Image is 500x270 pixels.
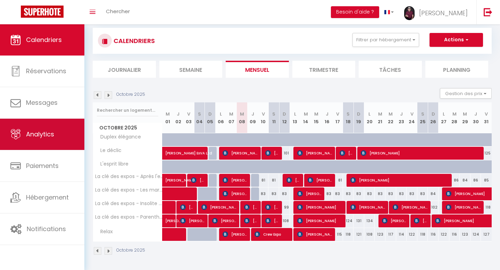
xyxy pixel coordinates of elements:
[26,161,59,170] span: Paiements
[419,9,468,17] span: [PERSON_NAME]
[375,228,385,241] div: 123
[162,174,173,187] a: [PERSON_NAME]
[297,228,333,241] span: [PERSON_NAME]
[223,228,248,241] span: [PERSON_NAME]
[417,102,428,133] th: 25
[268,102,279,133] th: 11
[116,91,145,98] p: Octobre 2025
[94,201,164,206] span: La clé des expos - Insolite style industriel
[162,102,173,133] th: 01
[378,111,382,117] abbr: M
[396,228,407,241] div: 114
[26,98,58,107] span: Messages
[439,102,449,133] th: 27
[297,187,322,200] span: [PERSON_NAME]
[279,147,290,160] div: 101
[332,174,343,187] div: 81
[262,111,265,117] abbr: V
[26,130,54,138] span: Analytics
[440,88,492,99] button: Gestion des prix
[407,102,417,133] th: 24
[166,111,170,117] abbr: M
[94,228,120,236] span: Relax
[237,102,248,133] th: 08
[407,228,417,241] div: 122
[481,228,492,241] div: 127
[414,214,428,227] span: [PERSON_NAME]
[449,102,460,133] th: 28
[407,187,417,200] div: 83
[332,228,343,241] div: 115
[460,228,470,241] div: 123
[396,187,407,200] div: 83
[226,61,289,78] li: Mensuel
[446,201,482,214] span: [PERSON_NAME]
[106,8,130,15] span: Chercher
[97,104,158,117] input: Rechercher un logement...
[439,228,449,241] div: 122
[481,147,492,160] div: 125
[353,228,364,241] div: 121
[340,146,354,160] span: [PERSON_NAME]
[361,146,483,160] span: [PERSON_NAME]
[180,214,205,227] span: [PERSON_NAME]
[220,111,222,117] abbr: L
[364,214,375,227] div: 134
[159,61,223,78] li: Semaine
[428,228,439,241] div: 116
[258,102,269,133] th: 10
[94,160,130,168] span: L'esprit libre
[331,6,379,18] button: Besoin d'aide ?
[400,111,403,117] abbr: J
[385,102,396,133] th: 22
[382,214,407,227] span: [PERSON_NAME]
[294,111,296,117] abbr: L
[26,193,69,202] span: Hébergement
[332,187,343,200] div: 83
[21,6,64,18] img: Super Booking
[359,61,422,78] li: Tâches
[208,111,212,117] abbr: D
[279,102,290,133] th: 12
[226,102,237,133] th: 07
[112,33,155,49] h3: CALENDRIERS
[27,225,66,233] span: Notifications
[265,214,280,227] span: [PERSON_NAME] [PERSON_NAME]
[311,102,322,133] th: 15
[223,174,248,187] span: [PERSON_NAME]
[364,187,375,200] div: 83
[26,67,66,75] span: Réservations
[428,102,439,133] th: 26
[290,102,301,133] th: 13
[283,111,286,117] abbr: D
[240,111,244,117] abbr: M
[194,102,205,133] th: 04
[265,146,280,160] span: [PERSON_NAME]
[410,111,414,117] abbr: V
[255,228,290,241] span: Crew Expo
[165,143,229,156] span: [PERSON_NAME] ExVA Ltd
[279,201,290,214] div: 99
[474,111,477,117] abbr: J
[297,214,344,227] span: [PERSON_NAME]
[247,102,258,133] th: 09
[443,111,445,117] abbr: L
[425,61,489,78] li: Planning
[336,111,339,117] abbr: V
[449,174,460,187] div: 86
[460,174,470,187] div: 84
[94,147,123,154] span: Le déclic
[268,174,279,187] div: 81
[350,174,451,187] span: [PERSON_NAME]
[297,146,333,160] span: [PERSON_NAME]
[421,111,424,117] abbr: S
[304,111,308,117] abbr: M
[258,187,269,200] div: 83
[279,214,290,227] div: 108
[375,187,385,200] div: 83
[481,201,492,214] div: 118
[364,102,375,133] th: 20
[389,111,393,117] abbr: M
[279,187,290,200] div: 83
[352,33,419,47] button: Filtrer par hébergement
